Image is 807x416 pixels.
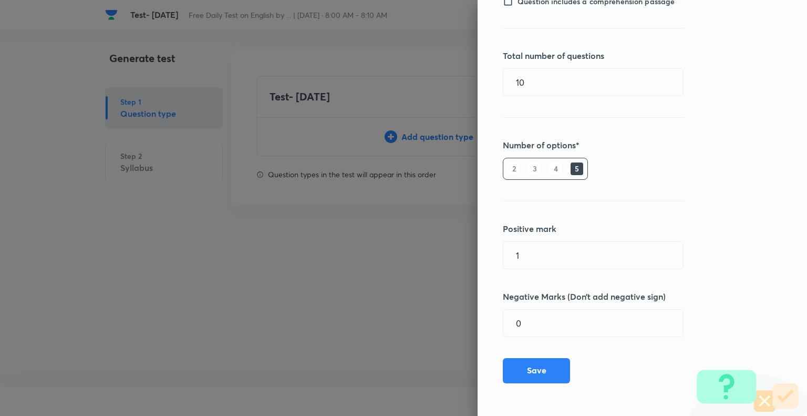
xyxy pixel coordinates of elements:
input: Positive marks [503,242,683,269]
input: No. of questions [503,69,683,96]
h5: Total number of questions [503,49,747,62]
h6: 2 [508,163,520,175]
button: Save [503,358,570,383]
h6: 5 [571,163,583,175]
input: Negative marks [503,310,683,337]
h5: Negative Marks (Don’t add negative sign) [503,290,747,303]
h5: Positive mark [503,222,747,235]
h6: 4 [550,163,562,175]
h5: Number of options* [503,139,747,151]
h6: 3 [529,163,541,175]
